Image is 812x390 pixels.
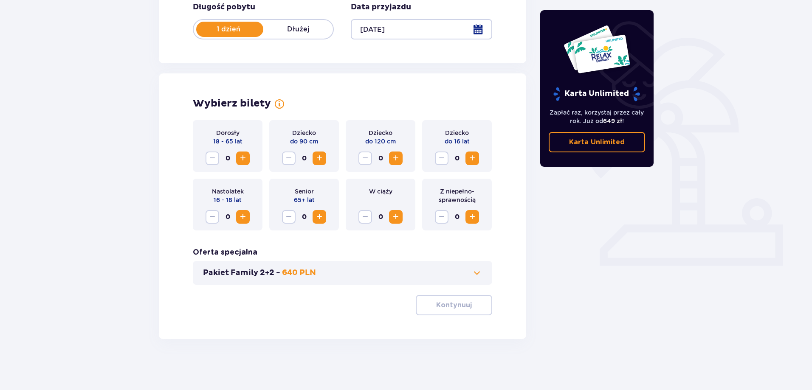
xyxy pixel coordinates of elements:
p: 16 - 18 lat [214,196,242,204]
button: Increase [236,210,250,224]
p: Wybierz bilety [193,97,271,110]
p: Karta Unlimited [553,87,641,101]
p: Dłużej [263,25,333,34]
span: 0 [374,152,387,165]
a: Karta Unlimited [549,132,646,152]
p: Dziecko [292,129,316,137]
p: 1 dzień [194,25,263,34]
button: Decrease [206,152,219,165]
p: Oferta specjalna [193,247,257,258]
p: do 90 cm [290,137,318,146]
span: 0 [450,152,464,165]
button: Increase [313,152,326,165]
p: do 120 cm [365,137,396,146]
button: Decrease [435,152,448,165]
p: Nastolatek [212,187,244,196]
p: 18 - 65 lat [213,137,242,146]
button: Increase [465,210,479,224]
p: Dorosły [216,129,240,137]
button: Decrease [435,210,448,224]
span: 0 [221,210,234,224]
p: Kontynuuj [436,300,472,310]
p: Karta Unlimited [569,137,625,147]
p: 65+ lat [294,196,315,204]
p: 640 PLN [282,268,316,278]
span: 0 [297,152,311,165]
p: Pakiet Family 2+2 - [203,268,280,278]
button: Decrease [206,210,219,224]
p: Senior [295,187,314,196]
button: Increase [465,152,479,165]
span: 0 [297,210,311,224]
p: Dziecko [369,129,392,137]
button: Kontynuuj [416,295,492,315]
p: Data przyjazdu [351,2,411,12]
button: Increase [389,210,403,224]
p: Zapłać raz, korzystaj przez cały rok. Już od ! [549,108,646,125]
button: Decrease [282,152,296,165]
span: 0 [221,152,234,165]
button: Increase [313,210,326,224]
button: Increase [389,152,403,165]
span: 0 [450,210,464,224]
p: Długość pobytu [193,2,255,12]
p: do 16 lat [445,137,470,146]
p: W ciąży [369,187,392,196]
p: Dziecko [445,129,469,137]
p: Z niepełno­sprawnością [429,187,485,204]
span: 649 zł [603,118,622,124]
span: 0 [374,210,387,224]
button: Decrease [358,152,372,165]
button: Decrease [358,210,372,224]
button: Decrease [282,210,296,224]
button: Increase [236,152,250,165]
button: Pakiet Family 2+2 -640 PLN [203,268,482,278]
